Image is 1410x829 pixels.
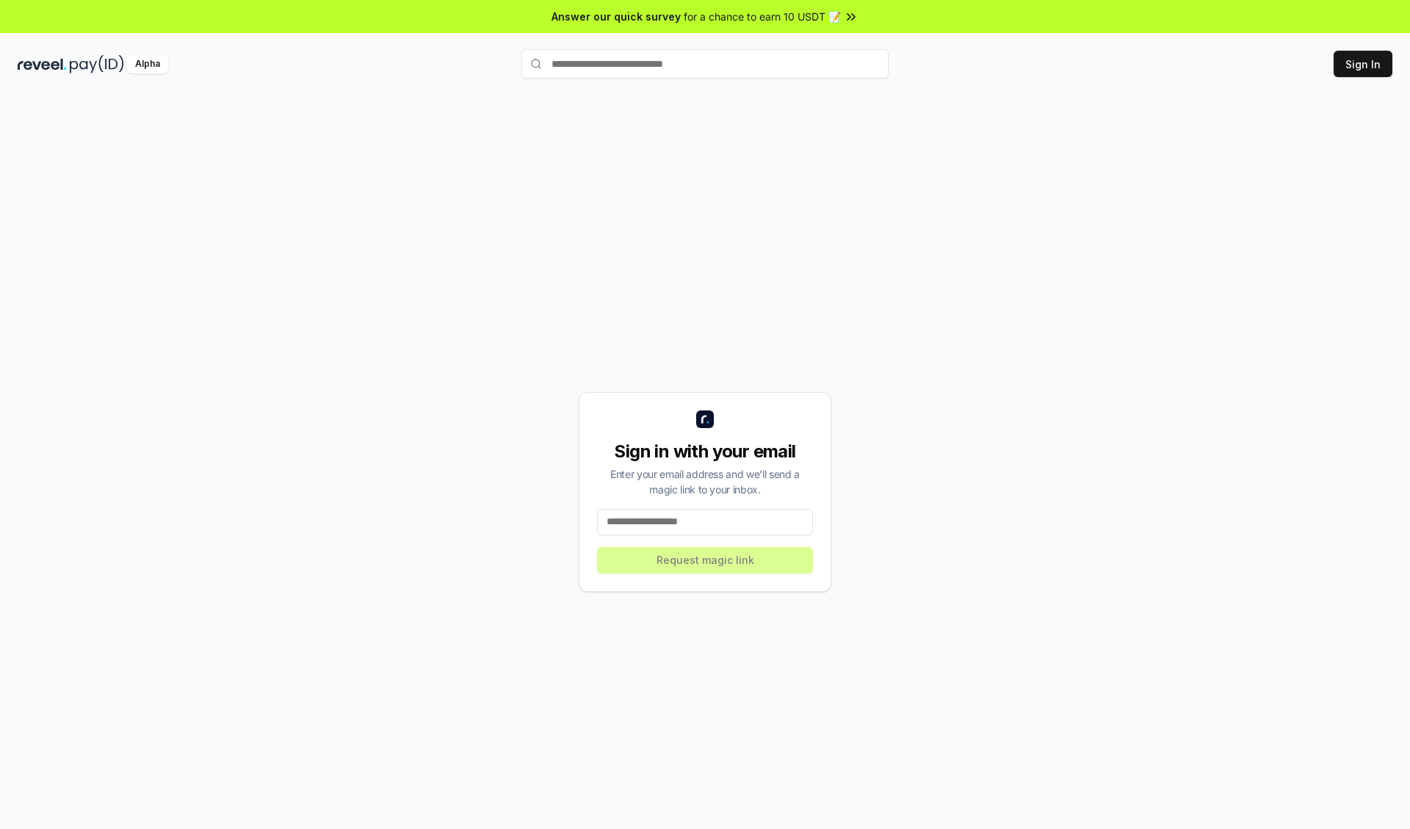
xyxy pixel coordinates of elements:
img: reveel_dark [18,55,67,73]
div: Alpha [127,55,168,73]
div: Enter your email address and we’ll send a magic link to your inbox. [597,466,813,497]
span: for a chance to earn 10 USDT 📝 [684,9,841,24]
img: pay_id [70,55,124,73]
button: Sign In [1334,51,1392,77]
img: logo_small [696,410,714,428]
div: Sign in with your email [597,440,813,463]
span: Answer our quick survey [552,9,681,24]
